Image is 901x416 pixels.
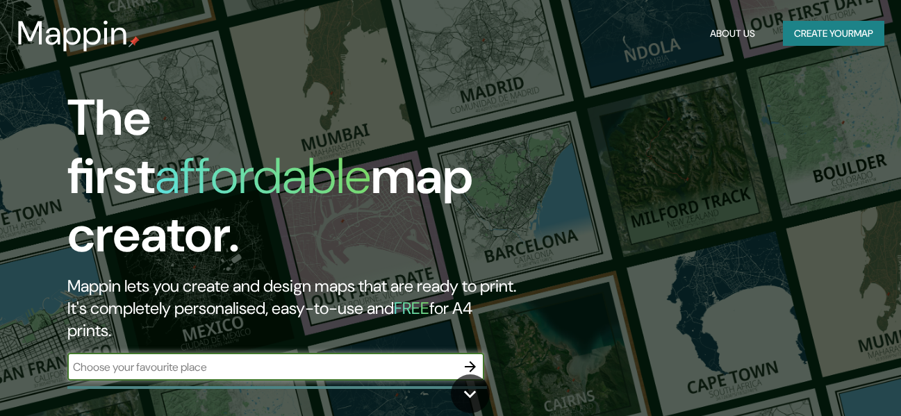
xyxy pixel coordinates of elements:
button: About Us [704,21,761,47]
input: Choose your favourite place [67,359,456,375]
h3: Mappin [17,14,129,53]
h1: affordable [155,144,371,208]
h2: Mappin lets you create and design maps that are ready to print. It's completely personalised, eas... [67,275,518,342]
iframe: Help widget launcher [777,362,886,401]
img: mappin-pin [129,36,140,47]
button: Create yourmap [783,21,884,47]
h5: FREE [394,297,429,319]
h1: The first map creator. [67,89,518,275]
